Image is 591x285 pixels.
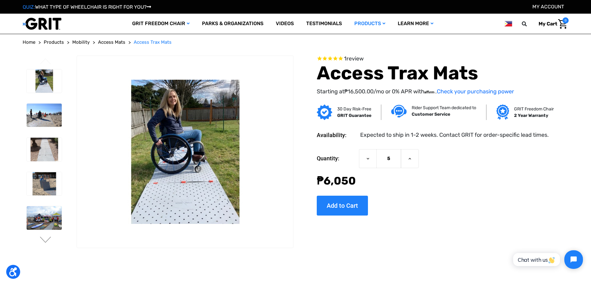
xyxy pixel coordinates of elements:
[317,62,552,84] h1: Access Trax Mats
[23,39,35,46] a: Home
[360,131,549,139] dd: Expected to ship in 1-2 weeks. Contact GRIT for order-specific lead times.
[317,56,552,62] span: Rated 5.0 out of 5 stars 1 reviews
[270,14,300,34] a: Videos
[317,174,356,187] span: ₱‌6,050
[23,39,569,46] nav: Breadcrumb
[424,89,435,94] span: Affirm
[27,206,62,230] img: Access Trax Mats
[44,39,64,45] span: Products
[496,105,509,120] img: Grit freedom
[317,131,356,139] dt: Availability:
[72,39,90,45] span: Mobility
[27,69,62,93] img: Access Trax Mats
[300,14,348,34] a: Testimonials
[317,87,552,96] p: Starting at /mo or 0% APR with .
[98,39,125,46] a: Access Mats
[23,39,35,45] span: Home
[98,39,125,45] span: Access Mats
[391,105,407,118] img: Customer service
[196,14,270,34] a: Parks & Organizations
[317,149,356,168] label: Quantity:
[532,4,564,10] a: Account
[344,55,364,62] span: 1 reviews
[39,237,52,244] button: Go to slide 2 of 6
[23,4,151,10] a: QUIZ:WHAT TYPE OF WHEELCHAIR IS RIGHT FOR YOU?
[506,245,588,274] iframe: Tidio Chat
[126,14,196,34] a: GRIT Freedom Chair
[27,172,62,196] img: Access Trax Mats
[72,39,90,46] a: Mobility
[134,39,172,46] a: Access Trax Mats
[317,196,368,216] input: Add to Cart
[134,39,172,45] span: Access Trax Mats
[347,55,364,62] span: review
[504,20,512,28] img: ph.png
[23,4,35,10] span: QUIZ:
[412,112,450,117] strong: Customer Service
[44,39,64,46] a: Products
[27,138,62,161] img: Access Trax Mats
[344,88,374,95] span: ₱‌16,500.00
[77,80,293,224] img: Access Trax Mats
[539,21,557,27] span: My Cart
[337,113,371,118] strong: GRIT Guarantee
[558,19,567,29] img: Cart
[534,17,569,30] a: Cart with 0 items
[514,113,548,118] strong: 2 Year Warranty
[39,58,52,66] button: Go to slide 6 of 6
[348,14,392,34] a: Products
[562,17,569,24] span: 0
[27,104,62,127] img: Access Trax Mats
[437,88,514,95] a: Check your purchasing power - Learn more about Affirm Financing (opens in modal)
[317,105,332,120] img: GRIT Guarantee
[337,106,371,112] p: 30 Day Risk-Free
[23,17,61,30] img: GRIT All-Terrain Wheelchair and Mobility Equipment
[525,17,534,30] input: Search
[412,105,476,111] p: Rider Support Team dedicated to
[514,106,554,112] p: GRIT Freedom Chair
[392,14,440,34] a: Learn More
